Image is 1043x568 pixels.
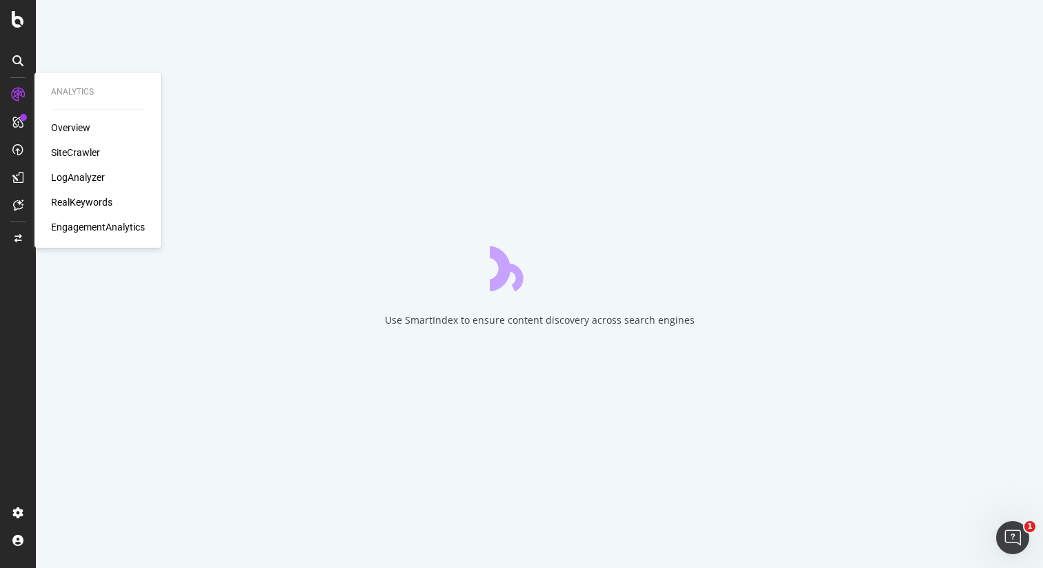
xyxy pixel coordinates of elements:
[51,195,112,209] a: RealKeywords
[996,521,1029,554] iframe: Intercom live chat
[51,220,145,234] a: EngagementAnalytics
[51,170,105,184] a: LogAnalyzer
[51,121,90,135] a: Overview
[51,86,145,98] div: Analytics
[51,146,100,159] a: SiteCrawler
[490,242,589,291] div: animation
[385,313,695,327] div: Use SmartIndex to ensure content discovery across search engines
[1024,521,1035,532] span: 1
